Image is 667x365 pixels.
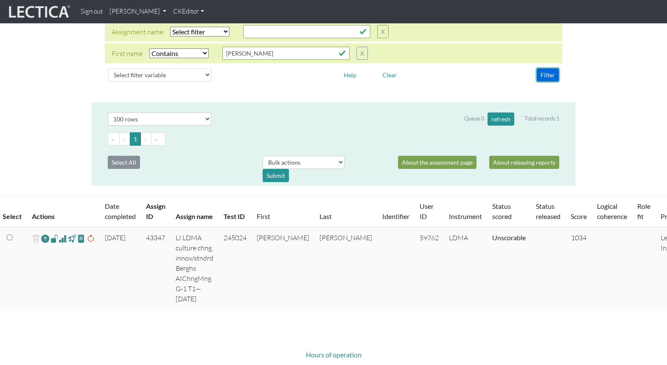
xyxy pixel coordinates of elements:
[141,196,171,227] th: Assign ID
[130,132,141,146] button: Go to page 1
[571,233,586,242] span: 1034
[356,47,368,60] button: X
[100,227,141,309] td: [DATE]
[41,233,49,245] a: Reopen
[319,212,332,220] a: Last
[489,156,559,169] a: About releasing reports
[7,4,70,20] img: lecticalive
[141,227,171,309] td: 43347
[597,202,627,220] a: Logical coherence
[77,233,85,243] span: view
[488,112,514,126] button: refresh
[263,169,289,182] div: Submit
[59,233,67,244] span: Analyst score
[105,202,136,220] a: Date completed
[106,3,170,20] a: [PERSON_NAME]
[492,233,526,241] a: Completed = assessment has been completed; CS scored = assessment has been CLAS scored; LS scored...
[171,227,219,309] td: LI LDMA culture chng, innov/stndrd Berghs AIChngMng G-1 T1—[DATE]
[382,212,409,220] a: Identifier
[252,227,314,309] td: [PERSON_NAME]
[492,202,512,220] a: Status scored
[420,202,434,220] a: User ID
[171,196,219,227] th: Assign name
[68,233,76,243] span: view
[219,196,252,227] th: Test ID
[415,227,444,309] td: 59762
[108,132,559,146] ul: Pagination
[537,68,559,81] button: Filter
[219,227,252,309] td: 245024
[87,233,95,244] span: rescore
[32,233,40,245] span: delete
[314,227,377,309] td: [PERSON_NAME]
[340,70,360,78] a: Help
[378,68,401,81] button: Clear
[27,196,100,227] th: Actions
[449,212,482,220] a: Instrument
[340,68,360,81] button: Help
[464,112,559,126] div: Queue 0 Total records 1
[50,233,59,243] span: view
[637,202,650,220] a: Role fit
[112,27,163,37] div: Assignment name
[536,202,561,220] a: Status released
[257,212,270,220] a: First
[571,212,587,220] a: Score
[170,3,207,20] a: CKEditor
[398,156,476,169] a: About the assessment page
[77,3,106,20] a: Sign out
[377,25,389,38] button: X
[444,227,487,309] td: LDMA
[112,48,143,59] div: First name
[108,156,140,169] button: Select All
[306,351,362,359] a: Hours of operation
